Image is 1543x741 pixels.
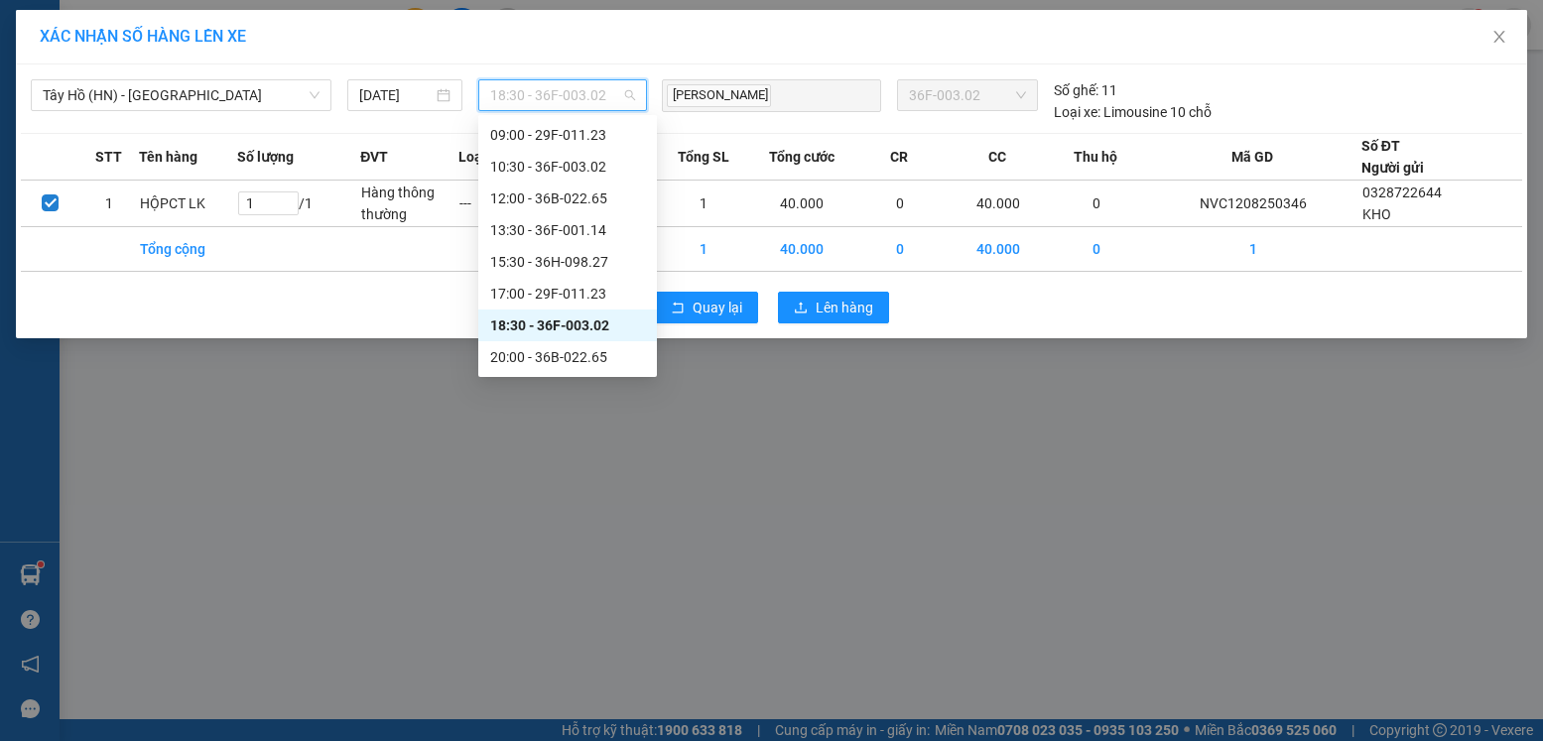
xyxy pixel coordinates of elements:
div: Limousine 10 chỗ [1054,101,1212,123]
div: 10:30 - 36F-003.02 [490,156,645,178]
td: 40.000 [753,227,851,272]
td: 40.000 [753,181,851,227]
span: Số lượng [237,146,294,168]
span: XÁC NHẬN SỐ HÀNG LÊN XE [40,27,246,46]
strong: CÔNG TY TNHH VĨNH QUANG [150,18,420,39]
strong: PHIẾU GỬI HÀNG [204,43,365,63]
input: 12/08/2025 [359,84,434,106]
span: upload [794,301,808,316]
span: CR [890,146,908,168]
button: uploadLên hàng [778,292,889,323]
span: [STREET_ADDRESS][PERSON_NAME] [22,115,262,158]
span: Lên hàng [816,297,873,318]
td: 40.000 [949,227,1047,272]
td: HỘPCT LK [139,181,237,227]
span: rollback [671,301,685,316]
div: Số ĐT Người gửi [1361,135,1424,179]
span: Loại xe: [1054,101,1100,123]
span: [PERSON_NAME] [667,84,771,107]
span: STT [95,146,122,168]
span: KHO [1362,206,1391,222]
span: Website [195,89,245,104]
strong: Hotline : 0889 23 23 23 [220,67,349,82]
span: Tên hàng [139,146,197,168]
div: 20:00 - 36B-022.65 [490,346,645,368]
td: 1 [655,227,753,272]
span: Số ghế: [1054,79,1098,101]
div: 09:00 - 29F-011.23 [490,124,645,146]
div: 11 [1054,79,1117,101]
td: 1 [79,181,138,227]
td: 0 [1047,227,1145,272]
span: ĐVT [360,146,388,168]
span: Loại hàng [458,146,521,168]
td: 0 [851,181,950,227]
span: 0328722644 [1362,185,1442,200]
td: --- [458,181,557,227]
span: Tây Hồ (HN) - Thanh Hóa [43,80,320,110]
td: 0 [851,227,950,272]
td: NVC1208250346 [1145,181,1361,227]
span: 18:30 - 36F-003.02 [490,80,635,110]
span: close [1491,29,1507,45]
span: CC [988,146,1006,168]
span: Tổng cước [769,146,835,168]
div: 18:30 - 36F-003.02 [490,314,645,336]
td: Tổng cộng [139,227,237,272]
span: VP gửi: [22,115,262,158]
img: logo [14,19,97,102]
td: 40.000 [949,181,1047,227]
td: Hàng thông thường [360,181,458,227]
span: Mã GD [1231,146,1273,168]
div: 13:30 - 36F-001.14 [490,219,645,241]
span: Thu hộ [1074,146,1117,168]
td: 1 [655,181,753,227]
button: rollbackQuay lại [655,292,758,323]
td: 1 [1145,227,1361,272]
span: Tổng SL [678,146,729,168]
strong: : [DOMAIN_NAME] [195,86,375,105]
span: Quay lại [693,297,742,318]
td: / 1 [237,181,361,227]
div: 12:00 - 36B-022.65 [490,187,645,209]
div: 17:00 - 29F-011.23 [490,283,645,305]
button: Close [1472,10,1527,65]
td: 0 [1047,181,1145,227]
div: 15:30 - 36H-098.27 [490,251,645,273]
span: 36F-003.02 [909,80,1026,110]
